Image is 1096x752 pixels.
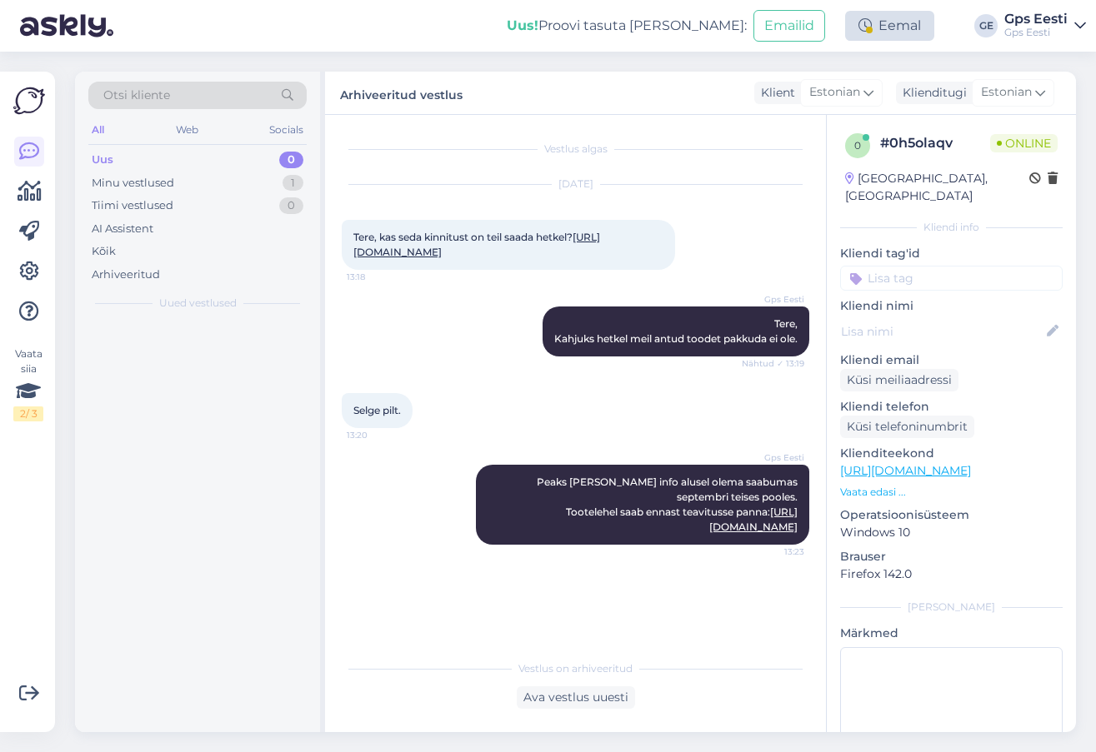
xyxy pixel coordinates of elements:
[880,133,990,153] div: # 0h5olaqv
[13,406,43,421] div: 2 / 3
[159,296,237,311] span: Uued vestlused
[518,661,633,676] span: Vestlus on arhiveeritud
[1004,12,1086,39] a: Gps EestiGps Eesti
[990,134,1058,152] span: Online
[1004,26,1068,39] div: Gps Eesti
[507,17,538,33] b: Uus!
[840,524,1063,541] p: Windows 10
[13,85,45,117] img: Askly Logo
[840,220,1063,235] div: Kliendi info
[840,506,1063,524] p: Operatsioonisüsteem
[347,429,409,441] span: 13:20
[845,11,934,41] div: Eemal
[1004,12,1068,26] div: Gps Eesti
[353,231,600,258] span: Tere, kas seda kinnitust on teil saada hetkel?
[840,351,1063,369] p: Kliendi email
[342,177,809,192] div: [DATE]
[92,243,116,260] div: Kõik
[742,357,804,370] span: Nähtud ✓ 13:19
[845,170,1029,205] div: [GEOGRAPHIC_DATA], [GEOGRAPHIC_DATA]
[840,600,1063,615] div: [PERSON_NAME]
[92,197,173,214] div: Tiimi vestlused
[896,84,967,102] div: Klienditugi
[88,119,108,141] div: All
[517,686,635,709] div: Ava vestlus uuesti
[742,451,804,464] span: Gps Eesti
[742,545,804,558] span: 13:23
[854,139,861,152] span: 0
[537,476,800,533] span: Peaks [PERSON_NAME] info alusel olema saabumas septembri teises pooles. Tootelehel saab ennast te...
[840,625,1063,642] p: Märkmed
[840,565,1063,583] p: Firefox 142.0
[981,83,1032,102] span: Estonian
[279,152,303,168] div: 0
[840,416,974,438] div: Küsi telefoninumbrit
[92,266,160,283] div: Arhiveeritud
[13,346,43,421] div: Vaata siia
[283,175,303,192] div: 1
[266,119,307,141] div: Socials
[92,221,153,237] div: AI Assistent
[840,369,958,391] div: Küsi meiliaadressi
[974,14,998,37] div: GE
[841,322,1043,341] input: Lisa nimi
[809,83,860,102] span: Estonian
[279,197,303,214] div: 0
[840,548,1063,565] p: Brauser
[742,293,804,306] span: Gps Eesti
[840,485,1063,500] p: Vaata edasi ...
[840,297,1063,315] p: Kliendi nimi
[840,445,1063,462] p: Klienditeekond
[840,245,1063,262] p: Kliendi tag'id
[347,271,409,283] span: 13:18
[753,10,825,42] button: Emailid
[507,16,747,36] div: Proovi tasuta [PERSON_NAME]:
[840,266,1063,291] input: Lisa tag
[840,463,971,478] a: [URL][DOMAIN_NAME]
[92,175,174,192] div: Minu vestlused
[754,84,795,102] div: Klient
[342,142,809,157] div: Vestlus algas
[340,82,463,104] label: Arhiveeritud vestlus
[103,87,170,104] span: Otsi kliente
[353,404,401,416] span: Selge pilt.
[92,152,113,168] div: Uus
[173,119,202,141] div: Web
[840,398,1063,416] p: Kliendi telefon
